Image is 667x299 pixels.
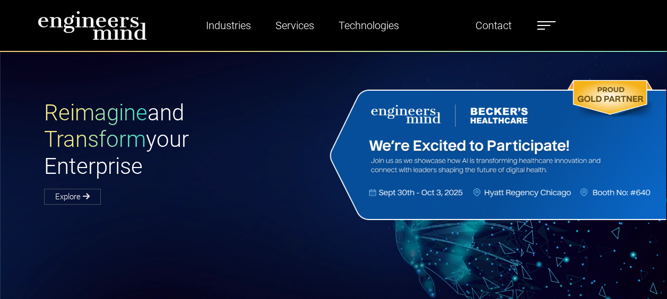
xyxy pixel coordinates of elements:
[44,100,334,180] h1: and your Enterprise
[202,13,255,38] a: Industries
[271,13,318,38] a: Services
[44,126,146,152] span: Transform
[44,100,148,126] span: Reimagine
[326,77,666,223] img: Website Banner
[334,13,403,38] a: Technologies
[38,11,147,40] img: logo
[44,189,101,205] a: Explore
[471,13,516,38] a: Contact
